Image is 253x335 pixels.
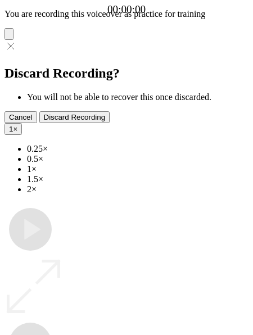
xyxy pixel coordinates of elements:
li: 0.25× [27,144,249,154]
button: Cancel [4,111,37,123]
p: You are recording this voiceover as practice for training [4,9,249,19]
li: 0.5× [27,154,249,164]
span: 1 [9,125,13,133]
a: 00:00:00 [107,3,146,16]
h2: Discard Recording? [4,66,249,81]
li: 1× [27,164,249,174]
li: You will not be able to recover this once discarded. [27,92,249,102]
button: Discard Recording [39,111,110,123]
li: 1.5× [27,174,249,184]
button: 1× [4,123,22,135]
li: 2× [27,184,249,194]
